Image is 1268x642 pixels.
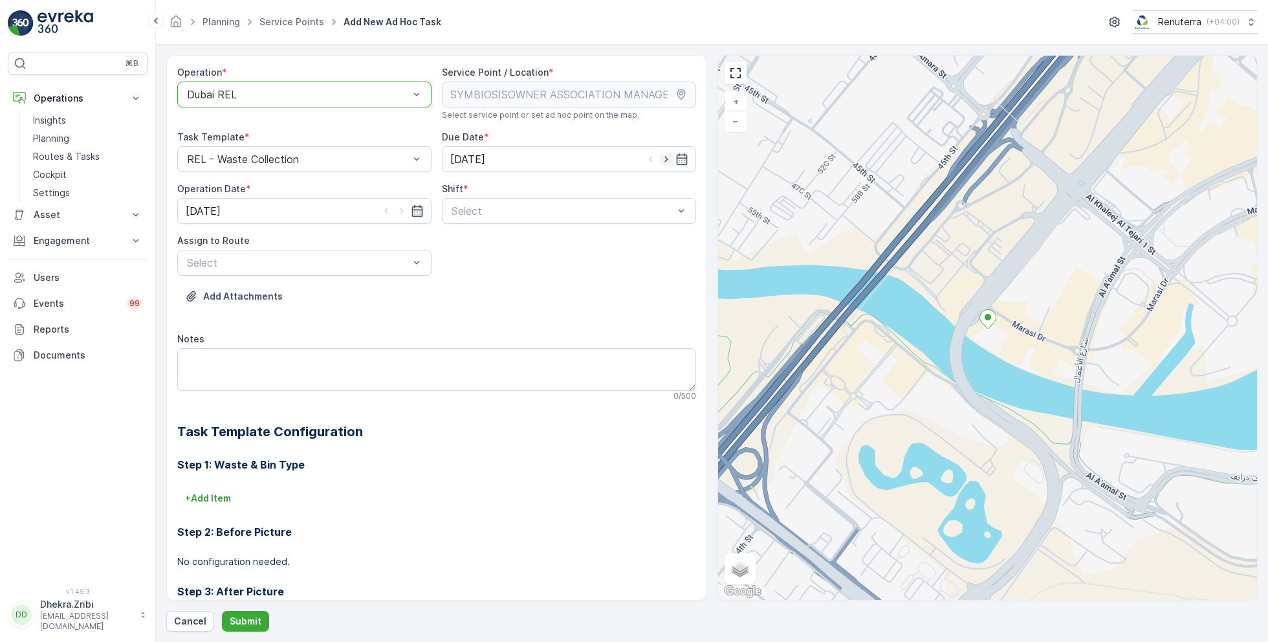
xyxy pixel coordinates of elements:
[1207,17,1240,27] p: ( +04:00 )
[230,615,261,628] p: Submit
[177,235,250,246] label: Assign to Route
[185,492,231,505] p: + Add Item
[8,265,148,291] a: Users
[1133,10,1258,34] button: Renuterra(+04:00)
[177,524,696,540] h3: Step 2: Before Picture
[28,111,148,129] a: Insights
[177,286,290,307] button: Upload File
[177,422,696,441] h2: Task Template Configuration
[126,58,138,69] p: ⌘B
[28,184,148,202] a: Settings
[11,604,32,625] div: DD
[442,146,696,172] input: dd/mm/yyyy
[8,85,148,111] button: Operations
[34,234,122,247] p: Engagement
[177,198,432,224] input: dd/mm/yyyy
[452,203,673,219] p: Select
[726,111,745,131] a: Zoom Out
[8,598,148,632] button: DDDhekra.Zribi[EMAIL_ADDRESS][DOMAIN_NAME]
[726,92,745,111] a: Zoom In
[177,333,204,344] label: Notes
[28,148,148,166] a: Routes & Tasks
[177,131,245,142] label: Task Template
[34,323,142,336] p: Reports
[1133,15,1153,29] img: Screenshot_2024-07-26_at_13.33.01.png
[187,255,409,271] p: Select
[8,202,148,228] button: Asset
[174,615,206,628] p: Cancel
[40,611,133,632] p: [EMAIL_ADDRESS][DOMAIN_NAME]
[8,316,148,342] a: Reports
[259,16,324,27] a: Service Points
[28,166,148,184] a: Cockpit
[442,183,463,194] label: Shift
[721,583,764,600] a: Open this area in Google Maps (opens a new window)
[33,114,66,127] p: Insights
[40,598,133,611] p: Dhekra.Zribi
[129,298,140,309] p: 99
[442,67,549,78] label: Service Point / Location
[442,82,696,107] input: SYMBIOSISOWNER ASSOCIATION MANAGEMENT SERVICES-Business Bay
[8,291,148,316] a: Events99
[177,457,696,472] h3: Step 1: Waste & Bin Type
[34,208,122,221] p: Asset
[733,96,739,107] span: +
[177,488,239,509] button: +Add Item
[222,611,269,632] button: Submit
[177,67,222,78] label: Operation
[28,129,148,148] a: Planning
[8,10,34,36] img: logo
[34,271,142,284] p: Users
[34,297,119,310] p: Events
[726,63,745,83] a: View Fullscreen
[34,349,142,362] p: Documents
[673,391,696,401] p: 0 / 500
[341,16,444,28] span: Add New Ad Hoc Task
[8,228,148,254] button: Engagement
[33,168,67,181] p: Cockpit
[8,342,148,368] a: Documents
[177,584,696,599] h3: Step 3: After Picture
[34,92,122,105] p: Operations
[442,131,484,142] label: Due Date
[1158,16,1201,28] p: Renuterra
[166,611,214,632] button: Cancel
[442,110,639,120] span: Select service point or set ad hoc point on the map.
[721,583,764,600] img: Google
[33,132,69,145] p: Planning
[38,10,93,36] img: logo_light-DOdMpM7g.png
[33,150,100,163] p: Routes & Tasks
[726,555,754,583] a: Layers
[33,186,70,199] p: Settings
[169,19,183,30] a: Homepage
[203,290,283,303] p: Add Attachments
[202,16,240,27] a: Planning
[8,588,148,595] span: v 1.49.3
[177,555,696,568] p: No configuration needed.
[177,183,246,194] label: Operation Date
[732,115,739,126] span: −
